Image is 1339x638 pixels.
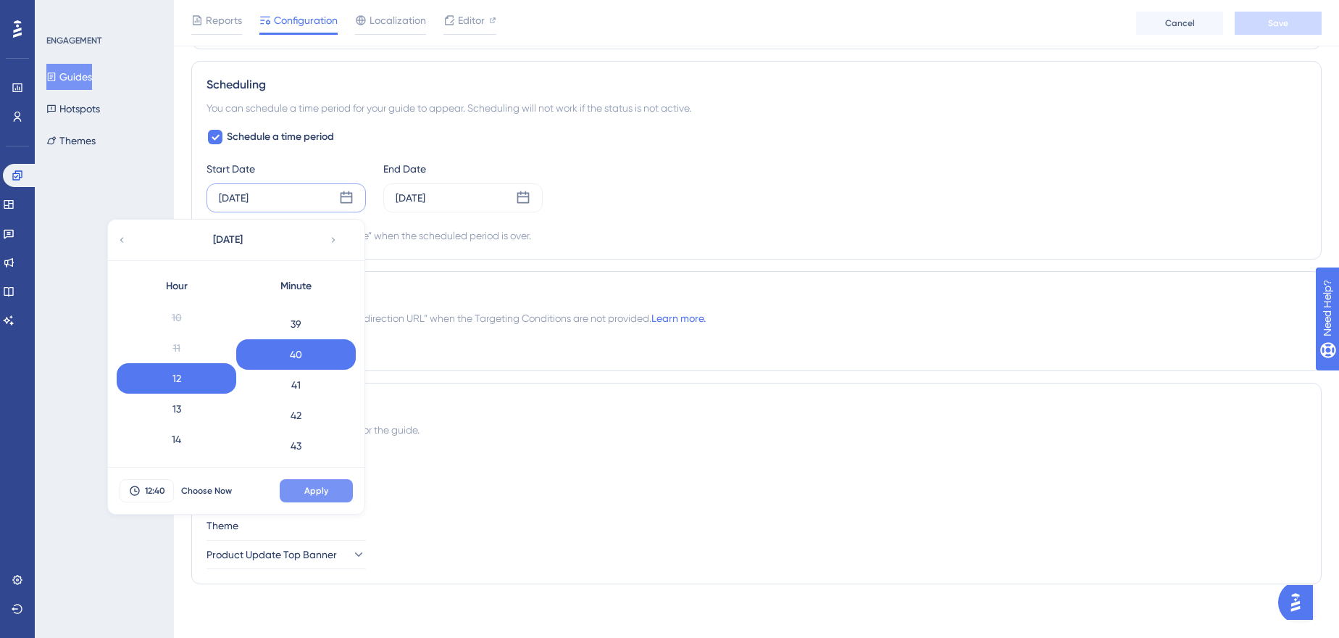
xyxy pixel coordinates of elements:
span: Need Help? [34,4,91,21]
span: Localization [370,12,426,29]
div: 42 [236,400,356,431]
button: Choose Now [174,479,239,502]
div: Theme [207,517,1306,534]
span: Apply [304,485,328,497]
div: End Date [383,160,543,178]
div: Container [207,450,1306,468]
div: 15 [117,455,236,485]
div: Start Date [207,160,366,178]
span: Editor [458,12,485,29]
button: Apply [280,479,353,502]
iframe: UserGuiding AI Assistant Launcher [1278,581,1322,624]
span: Product Update Top Banner [207,546,337,563]
div: ENGAGEMENT [46,35,101,46]
span: Configuration [274,12,338,29]
span: Schedule a time period [227,128,334,146]
span: Choose Now [181,485,232,497]
button: Product Update Top Banner [207,540,366,569]
div: 13 [117,394,236,424]
div: [DATE] [396,189,425,207]
span: Reports [206,12,242,29]
div: Redirection [207,286,1306,304]
div: 41 [236,370,356,400]
button: Themes [46,128,96,154]
div: You can schedule a time period for your guide to appear. Scheduling will not work if the status i... [207,99,1306,117]
div: Choose the container and theme for the guide. [207,421,1306,439]
a: Learn more. [651,312,706,324]
div: 12 [117,363,236,394]
span: Save [1268,17,1288,29]
div: 10 [117,302,236,333]
button: [DATE] [155,225,300,254]
div: Minute [236,272,356,301]
span: The browser will redirect to the “Redirection URL” when the Targeting Conditions are not provided. [207,310,706,327]
div: Hour [117,272,236,301]
div: 11 [117,333,236,363]
button: Guides [46,64,92,90]
button: Cancel [1136,12,1223,35]
div: 43 [236,431,356,461]
div: 40 [236,339,356,370]
div: [DATE] [219,189,249,207]
div: 14 [117,424,236,455]
div: Automatically set as “Inactive” when the scheduled period is over. [233,227,531,244]
span: 12:40 [145,485,165,497]
button: 12:40 [120,479,174,502]
span: Cancel [1165,17,1195,29]
div: Advanced Settings [207,398,1306,415]
div: Scheduling [207,76,1306,94]
button: Save [1235,12,1322,35]
button: Hotspots [46,96,100,122]
div: 39 [236,309,356,339]
span: [DATE] [213,231,243,249]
